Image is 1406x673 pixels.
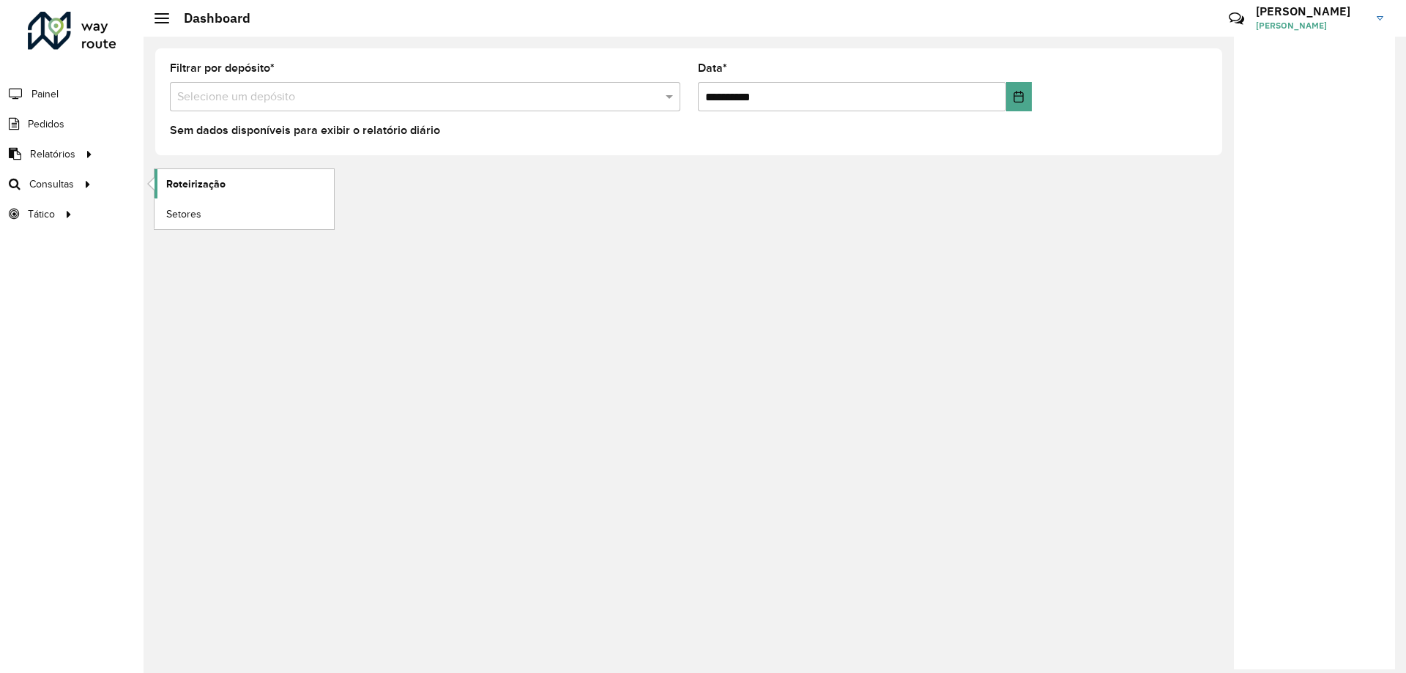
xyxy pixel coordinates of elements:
a: Contato Rápido [1221,3,1252,34]
label: Data [698,59,727,77]
button: Choose Date [1006,82,1032,111]
label: Filtrar por depósito [170,59,275,77]
span: Painel [31,86,59,102]
span: Setores [166,207,201,222]
span: [PERSON_NAME] [1256,19,1366,32]
span: Relatórios [30,146,75,162]
h2: Dashboard [169,10,250,26]
a: Roteirização [155,169,334,198]
span: Consultas [29,176,74,192]
h3: [PERSON_NAME] [1256,4,1366,18]
span: Pedidos [28,116,64,132]
label: Sem dados disponíveis para exibir o relatório diário [170,122,440,139]
a: Setores [155,199,334,228]
span: Tático [28,207,55,222]
span: Roteirização [166,176,226,192]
